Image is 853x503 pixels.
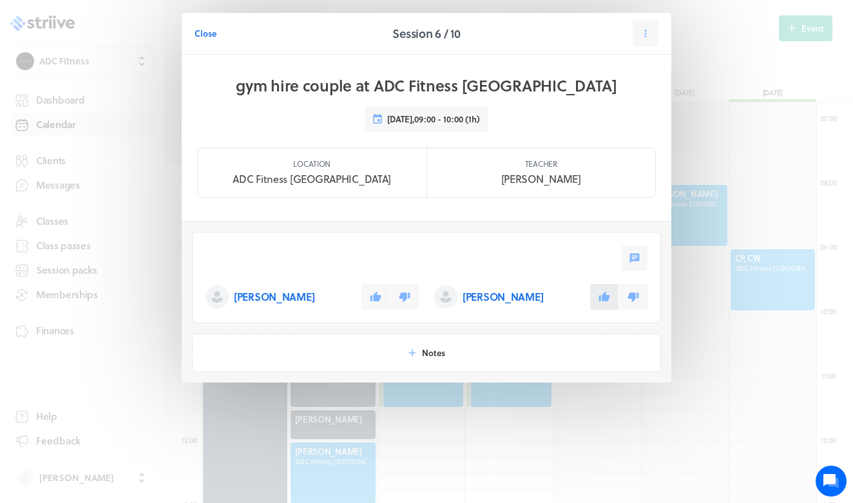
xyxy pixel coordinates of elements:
[293,158,331,169] p: Location
[19,86,238,127] h2: We're here to help. Ask us anything!
[37,222,230,247] input: Search articles
[19,62,238,83] h1: Hi [PERSON_NAME]
[233,171,391,187] p: ADC Fitness [GEOGRAPHIC_DATA]
[236,75,617,96] h1: gym hire couple at ADC Fitness [GEOGRAPHIC_DATA]
[20,150,238,176] button: New conversation
[195,28,216,39] span: Close
[234,289,314,305] p: [PERSON_NAME]
[816,466,847,497] iframe: gist-messenger-bubble-iframe
[365,106,488,132] button: [DATE],09:00 - 10:00 (1h)
[463,289,543,305] p: [PERSON_NAME]
[192,334,661,372] button: Notes
[422,347,445,359] span: Notes
[525,158,557,169] p: Teacher
[392,24,460,43] h2: Session 6 / 10
[195,21,216,46] button: Close
[17,200,240,216] p: Find an answer quickly
[83,158,155,168] span: New conversation
[501,171,581,187] p: [PERSON_NAME]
